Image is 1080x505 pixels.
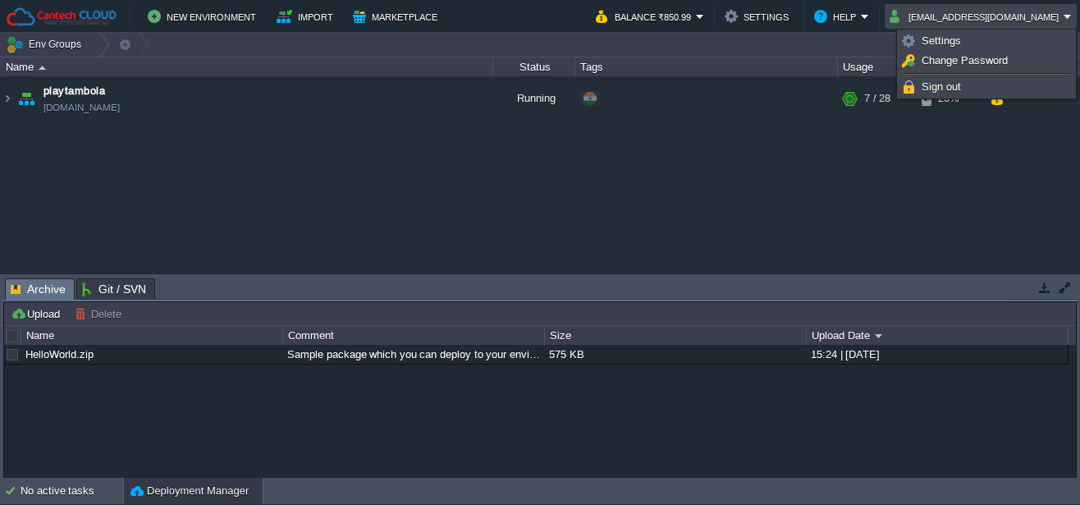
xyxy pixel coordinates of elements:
img: AMDAwAAAACH5BAEAAAAALAAAAAABAAEAAAICRAEAOw== [15,76,38,121]
span: Settings [922,34,961,47]
a: Sign out [899,78,1073,96]
button: Marketplace [353,7,442,26]
a: Settings [899,32,1073,50]
a: HelloWorld.zip [25,348,94,360]
img: AMDAwAAAACH5BAEAAAAALAAAAAABAAEAAAICRAEAOw== [39,66,46,70]
img: Cantech Cloud [6,7,117,27]
div: Comment [284,326,544,345]
div: No active tasks [21,478,123,504]
div: 7 / 28 [864,76,890,121]
div: 575 KB [545,345,805,364]
a: playtambola [43,83,105,99]
button: Settings [725,7,794,26]
button: Balance ₹850.99 [596,7,696,26]
span: Git / SVN [82,279,146,299]
button: Env Groups [6,33,87,56]
div: Tags [576,57,837,76]
div: Sample package which you can deploy to your environment. Feel free to delete and upload a package... [283,345,543,364]
div: Size [546,326,806,345]
button: Deployment Manager [130,483,249,499]
img: AMDAwAAAACH5BAEAAAAALAAAAAABAAEAAAICRAEAOw== [1,76,14,121]
button: Upload [11,306,65,321]
span: Archive [11,279,66,300]
div: Name [2,57,492,76]
a: [DOMAIN_NAME] [43,99,120,116]
span: Change Password [922,54,1008,67]
button: New Environment [148,7,261,26]
div: Status [494,57,574,76]
button: Delete [75,306,126,321]
button: [EMAIL_ADDRESS][DOMAIN_NAME] [890,7,1064,26]
a: Change Password [899,52,1073,70]
span: Sign out [922,80,961,93]
button: Help [814,7,861,26]
div: Running [493,76,575,121]
div: Usage [839,57,1012,76]
button: Import [277,7,338,26]
div: Upload Date [808,326,1068,345]
div: Name [22,326,282,345]
div: 15:24 | [DATE] [807,345,1067,364]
